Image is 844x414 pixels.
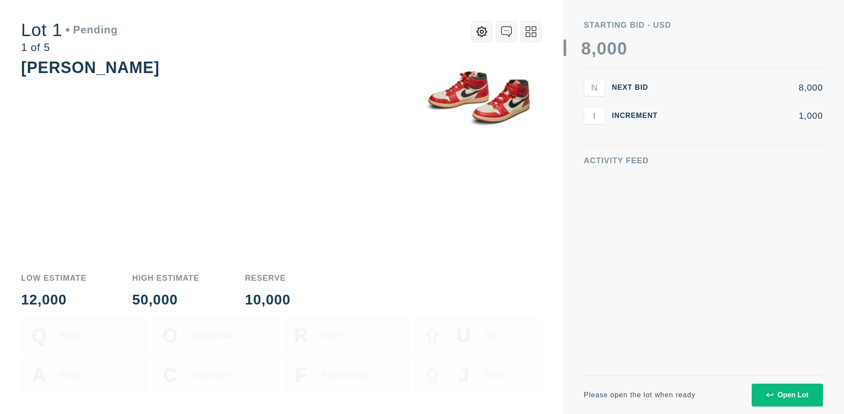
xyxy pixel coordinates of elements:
div: Reserve [245,274,291,282]
span: N [591,82,597,92]
div: 0 [607,40,617,57]
div: 50,000 [132,293,200,307]
div: Activity Feed [584,157,823,165]
div: Low Estimate [21,274,87,282]
div: Pending [66,25,118,35]
div: 10,000 [245,293,291,307]
div: Open Lot [766,391,808,399]
div: High Estimate [132,274,200,282]
div: 8 [581,40,591,57]
button: I [584,107,605,125]
div: 1,000 [672,111,823,120]
div: , [591,40,597,216]
div: Starting Bid - USD [584,21,823,29]
div: 12,000 [21,293,87,307]
div: [PERSON_NAME] [21,59,160,77]
div: 0 [617,40,627,57]
button: N [584,79,605,96]
span: I [593,110,596,121]
button: Open Lot [752,384,823,407]
div: 0 [597,40,607,57]
div: Please open the lot when ready [584,392,695,399]
div: Next Bid [612,84,665,91]
div: 1 of 5 [21,42,118,53]
div: 8,000 [672,83,823,92]
div: Lot 1 [21,21,118,39]
div: Increment [612,112,665,119]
